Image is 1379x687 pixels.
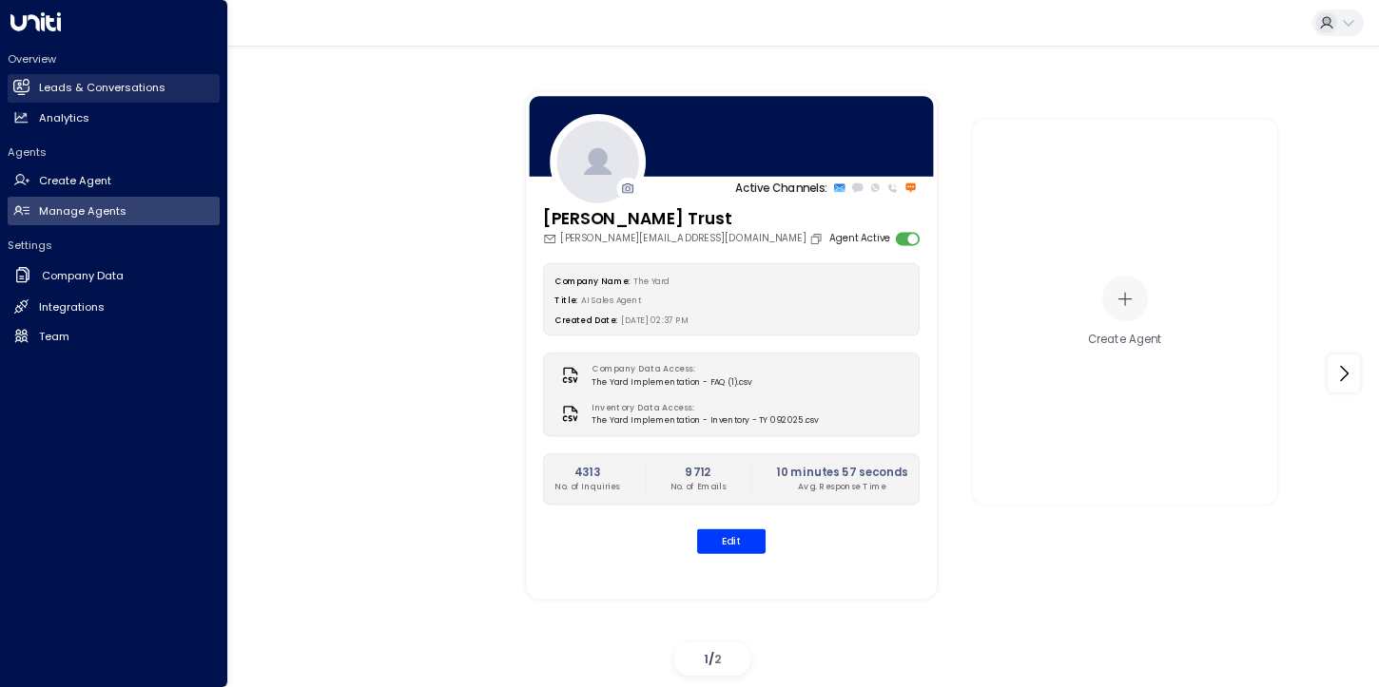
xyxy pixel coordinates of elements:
[42,268,124,284] h2: Company Data
[8,74,220,103] a: Leads & Conversations
[8,197,220,225] a: Manage Agents
[543,207,826,232] h3: [PERSON_NAME] Trust
[670,481,727,493] p: No. of Emails
[735,180,827,196] p: Active Channels:
[581,295,641,306] span: AI Sales Agent
[776,464,908,480] h2: 10 minutes 57 seconds
[621,314,688,325] span: [DATE] 02:37 PM
[8,293,220,321] a: Integrations
[8,167,220,196] a: Create Agent
[697,528,766,553] button: Edit
[8,260,220,292] a: Company Data
[1087,332,1161,348] div: Create Agent
[8,322,220,351] a: Team
[554,276,629,287] label: Company Name:
[39,299,105,315] h2: Integrations
[554,314,617,325] label: Created Date:
[592,402,811,414] label: Inventory Data Access:
[39,80,165,96] h2: Leads & Conversations
[809,232,826,245] button: Copy
[39,110,89,126] h2: Analytics
[8,144,220,160] h2: Agents
[8,51,220,67] h2: Overview
[39,173,111,189] h2: Create Agent
[633,276,670,287] span: The Yard
[592,363,745,375] label: Company Data Access:
[592,414,819,427] span: The Yard Implementation - Inventory - TY 092025.csv
[704,651,709,667] span: 1
[714,651,722,667] span: 2
[554,464,619,480] h2: 4313
[670,464,727,480] h2: 9712
[554,481,619,493] p: No. of Inquiries
[776,481,908,493] p: Avg. Response Time
[674,642,750,676] div: /
[543,232,826,246] div: [PERSON_NAME][EMAIL_ADDRESS][DOMAIN_NAME]
[39,203,126,219] h2: Manage Agents
[39,329,69,345] h2: Team
[8,104,220,132] a: Analytics
[8,238,220,253] h2: Settings
[829,232,891,246] label: Agent Active
[554,295,576,306] label: Title:
[592,375,751,388] span: The Yard Implementation - FAQ (1).csv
